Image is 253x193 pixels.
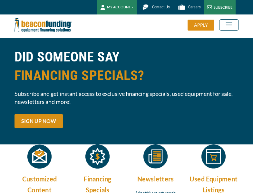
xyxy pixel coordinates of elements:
[15,114,63,128] a: SIGN UP NOW
[143,144,168,169] img: newspaper icon
[188,20,219,31] a: APPLY
[140,2,151,13] img: Beacon Funding chat
[201,144,226,169] img: Web page with a shopping cart in the center
[131,173,181,184] h4: Newsletters
[85,144,110,169] img: Starburst with dollar sign inside
[152,5,170,9] span: Contact Us
[15,66,239,85] span: FINANCING SPECIALS?
[27,144,52,169] img: Open envelope with mail coming out icon
[219,19,239,31] button: Toggle navigation
[15,48,239,85] h1: DID SOMEONE SAY
[15,90,239,106] span: Subscribe and get instant access to exclusive financing specials, used equipment for sale, newsle...
[173,2,204,13] a: Careers
[176,2,187,13] img: Beacon Funding Careers
[15,14,72,35] img: Beacon Funding Corporation logo
[188,20,214,31] div: APPLY
[137,2,173,13] a: Contact Us
[188,5,200,9] span: Careers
